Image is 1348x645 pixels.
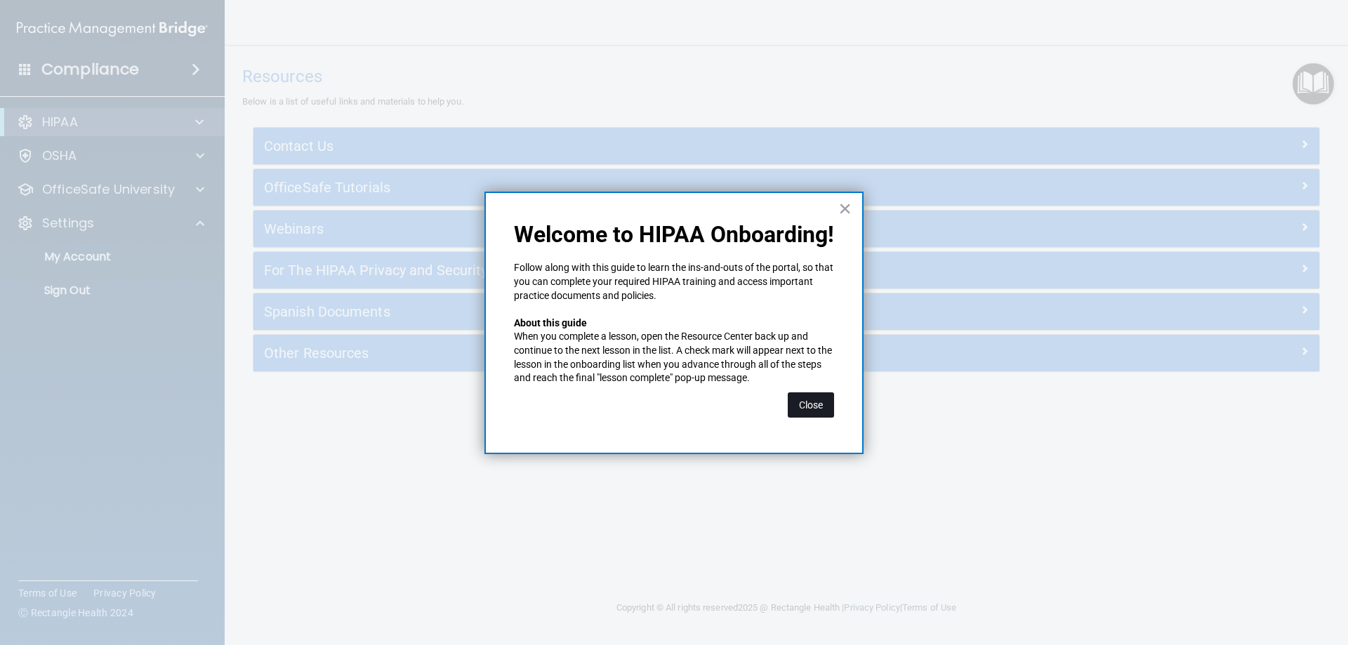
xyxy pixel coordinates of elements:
p: When you complete a lesson, open the Resource Center back up and continue to the next lesson in t... [514,330,834,385]
button: Close [788,392,834,418]
p: Welcome to HIPAA Onboarding! [514,221,834,248]
p: Follow along with this guide to learn the ins-and-outs of the portal, so that you can complete yo... [514,261,834,302]
button: Close [838,197,852,220]
strong: About this guide [514,317,587,328]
